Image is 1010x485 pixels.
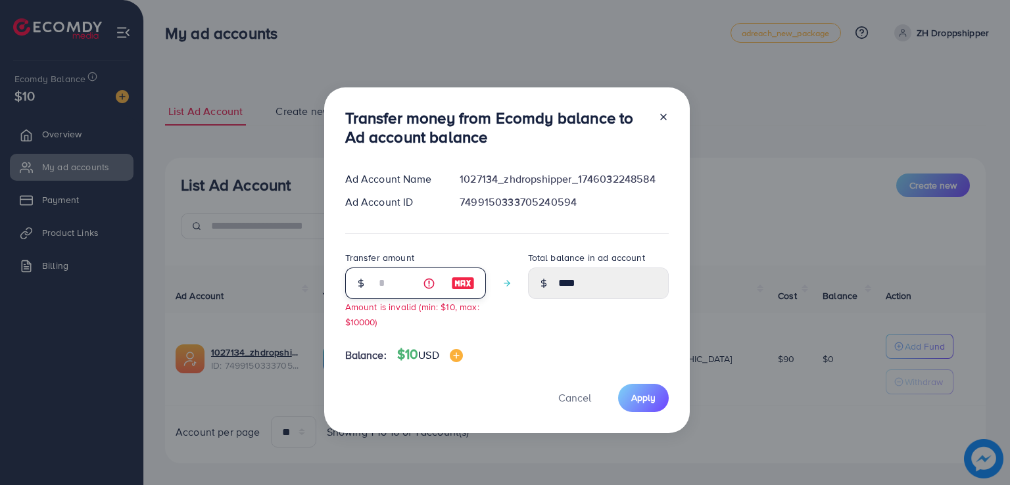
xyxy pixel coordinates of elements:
span: USD [418,348,439,362]
span: Balance: [345,348,387,363]
h3: Transfer money from Ecomdy balance to Ad account balance [345,108,648,147]
span: Apply [631,391,656,404]
div: Ad Account ID [335,195,450,210]
label: Total balance in ad account [528,251,645,264]
div: 7499150333705240594 [449,195,679,210]
h4: $10 [397,346,463,363]
span: Cancel [558,390,591,405]
small: Amount is invalid (min: $10, max: $10000) [345,300,479,328]
label: Transfer amount [345,251,414,264]
div: Ad Account Name [335,172,450,187]
img: image [451,275,475,291]
button: Apply [618,384,669,412]
div: 1027134_zhdropshipper_1746032248584 [449,172,679,187]
img: image [450,349,463,362]
button: Cancel [542,384,608,412]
